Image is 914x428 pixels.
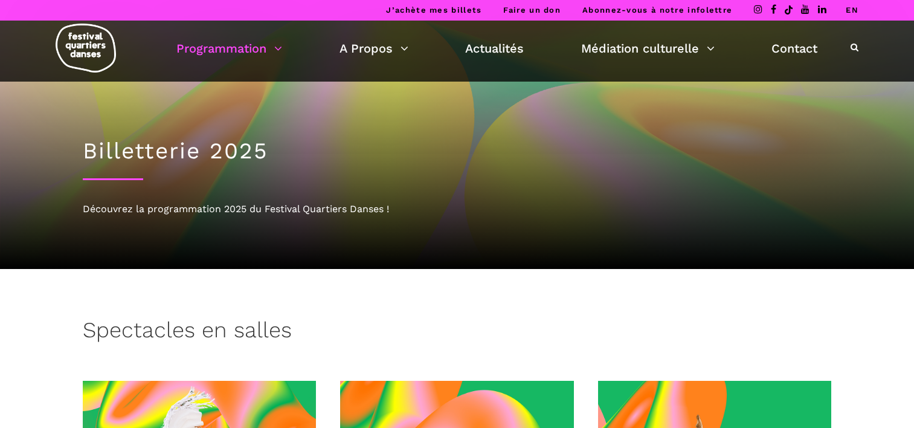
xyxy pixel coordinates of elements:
[581,38,715,59] a: Médiation culturelle
[176,38,282,59] a: Programmation
[83,317,292,348] h3: Spectacles en salles
[83,138,832,164] h1: Billetterie 2025
[771,38,817,59] a: Contact
[340,38,408,59] a: A Propos
[83,201,832,217] div: Découvrez la programmation 2025 du Festival Quartiers Danses !
[386,5,481,15] a: J’achète mes billets
[56,24,116,73] img: logo-fqd-med
[582,5,732,15] a: Abonnez-vous à notre infolettre
[465,38,524,59] a: Actualités
[503,5,561,15] a: Faire un don
[846,5,858,15] a: EN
